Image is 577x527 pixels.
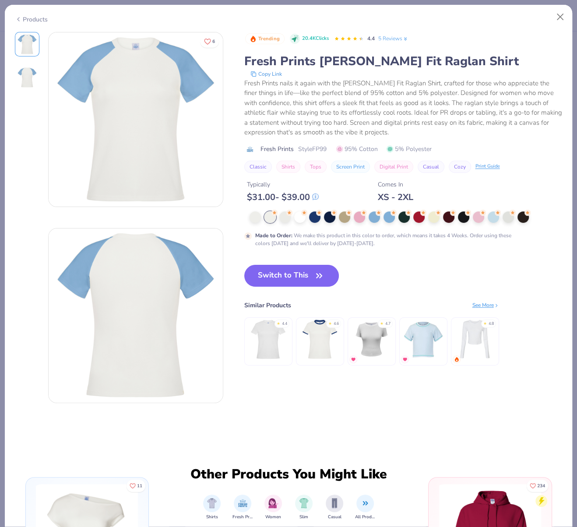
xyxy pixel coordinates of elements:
[527,480,548,492] button: Like
[137,484,142,488] span: 11
[244,301,291,310] div: Similar Products
[402,319,444,360] img: Fresh Prints Cover Stitched Mini Tee
[380,321,383,324] div: ★
[232,514,253,520] span: Fresh Prints
[475,163,500,170] div: Print Guide
[268,498,278,508] img: Women Image
[265,514,281,520] span: Women
[244,53,563,70] div: Fresh Prints [PERSON_NAME] Fit Raglan Shirt
[15,15,48,24] div: Products
[244,161,272,173] button: Classic
[264,495,282,520] button: filter button
[200,35,219,48] button: Like
[454,357,459,362] img: trending.gif
[247,319,289,360] img: Fresh Prints Naomi Slim Fit Y2K Shirt
[378,180,413,189] div: Comes In
[298,144,327,154] span: Style FP99
[378,192,413,203] div: XS - 2XL
[330,498,339,508] img: Casual Image
[374,161,413,173] button: Digital Print
[355,495,375,520] button: filter button
[295,495,313,520] button: filter button
[472,301,499,309] div: See More
[277,321,280,324] div: ★
[212,39,215,44] span: 6
[449,161,471,173] button: Cozy
[255,232,292,239] strong: Made to Order :
[537,484,545,488] span: 234
[232,495,253,520] div: filter for Fresh Prints
[49,32,223,207] img: Front
[326,495,343,520] button: filter button
[355,495,375,520] div: filter for All Products
[203,495,221,520] div: filter for Shirts
[248,70,285,78] button: copy to clipboard
[250,35,257,42] img: Trending sort
[351,319,392,360] img: Fresh Prints Sunset Ribbed T-shirt
[260,144,294,154] span: Fresh Prints
[255,232,524,247] div: We make this product in this color to order, which means it takes 4 Weeks. Order using these colo...
[282,321,287,327] div: 4.4
[302,35,329,42] span: 20.4K Clicks
[387,144,432,154] span: 5% Polyester
[336,144,378,154] span: 95% Cotton
[206,514,218,520] span: Shirts
[247,192,319,203] div: $ 31.00 - $ 39.00
[203,495,221,520] button: filter button
[232,495,253,520] button: filter button
[258,36,280,41] span: Trending
[331,161,370,173] button: Screen Print
[355,514,375,520] span: All Products
[127,480,145,492] button: Like
[328,321,332,324] div: ★
[552,9,569,25] button: Close
[185,467,392,482] div: Other Products You Might Like
[17,34,38,55] img: Front
[244,146,256,153] img: brand logo
[299,514,308,520] span: Slim
[305,161,327,173] button: Tops
[385,321,391,327] div: 4.7
[299,319,341,360] img: Fresh Prints Simone Slim Fit Ringer Shirt
[489,321,494,327] div: 4.8
[247,180,319,189] div: Typically
[326,495,343,520] div: filter for Casual
[17,67,38,88] img: Back
[244,78,563,137] div: Fresh Prints nails it again with the [PERSON_NAME] Fit Raglan Shirt, crafted for those who apprec...
[367,35,375,42] span: 4.4
[238,498,248,508] img: Fresh Prints Image
[264,495,282,520] div: filter for Women
[295,495,313,520] div: filter for Slim
[360,498,370,508] img: All Products Image
[483,321,487,324] div: ★
[276,161,300,173] button: Shirts
[49,228,223,403] img: Back
[378,35,408,42] a: 5 Reviews
[454,319,496,360] img: Bella Canvas Ladies' Micro Ribbed Long Sleeve Baby Tee
[334,321,339,327] div: 4.6
[418,161,444,173] button: Casual
[245,33,285,45] button: Badge Button
[244,265,339,287] button: Switch to This
[207,498,217,508] img: Shirts Image
[351,357,356,362] img: MostFav.gif
[328,514,341,520] span: Casual
[334,32,364,46] div: 4.4 Stars
[402,357,408,362] img: MostFav.gif
[299,498,309,508] img: Slim Image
